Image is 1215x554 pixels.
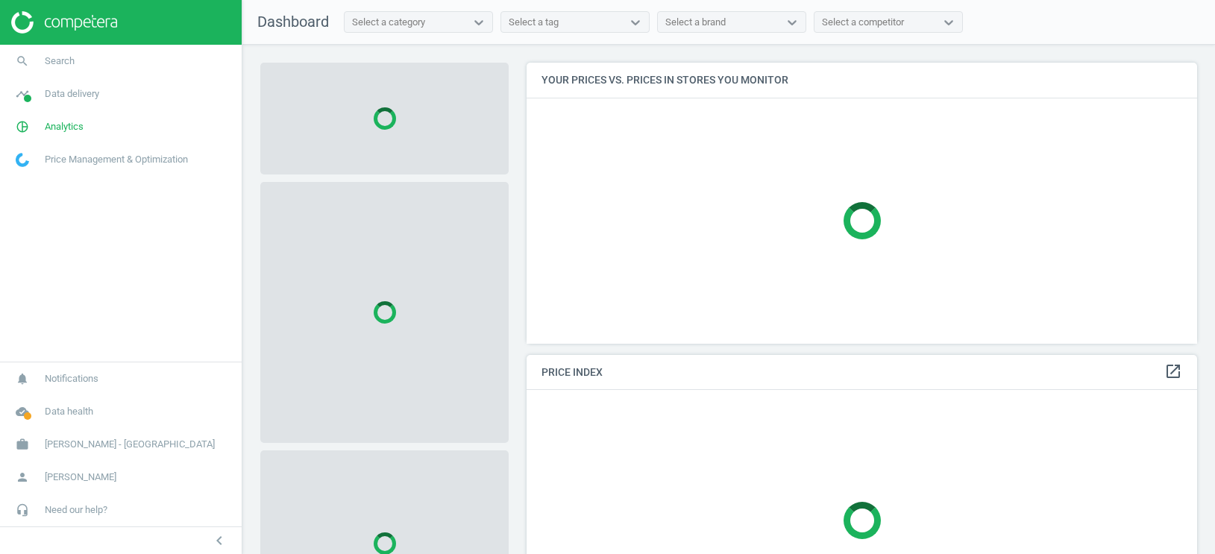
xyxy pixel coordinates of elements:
[8,80,37,108] i: timeline
[210,532,228,550] i: chevron_left
[8,430,37,459] i: work
[45,87,99,101] span: Data delivery
[8,463,37,491] i: person
[1164,362,1182,382] a: open_in_new
[201,531,238,550] button: chevron_left
[45,54,75,68] span: Search
[45,120,84,133] span: Analytics
[11,11,117,34] img: ajHJNr6hYgQAAAAASUVORK5CYII=
[8,113,37,141] i: pie_chart_outlined
[509,16,559,29] div: Select a tag
[257,13,329,31] span: Dashboard
[16,153,29,167] img: wGWNvw8QSZomAAAAABJRU5ErkJggg==
[45,503,107,517] span: Need our help?
[45,470,116,484] span: [PERSON_NAME]
[8,496,37,524] i: headset_mic
[45,153,188,166] span: Price Management & Optimization
[665,16,726,29] div: Select a brand
[45,438,215,451] span: [PERSON_NAME] - [GEOGRAPHIC_DATA]
[527,355,1197,390] h4: Price Index
[352,16,425,29] div: Select a category
[1164,362,1182,380] i: open_in_new
[8,397,37,426] i: cloud_done
[45,405,93,418] span: Data health
[8,47,37,75] i: search
[822,16,904,29] div: Select a competitor
[527,63,1197,98] h4: Your prices vs. prices in stores you monitor
[8,365,37,393] i: notifications
[45,372,98,385] span: Notifications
